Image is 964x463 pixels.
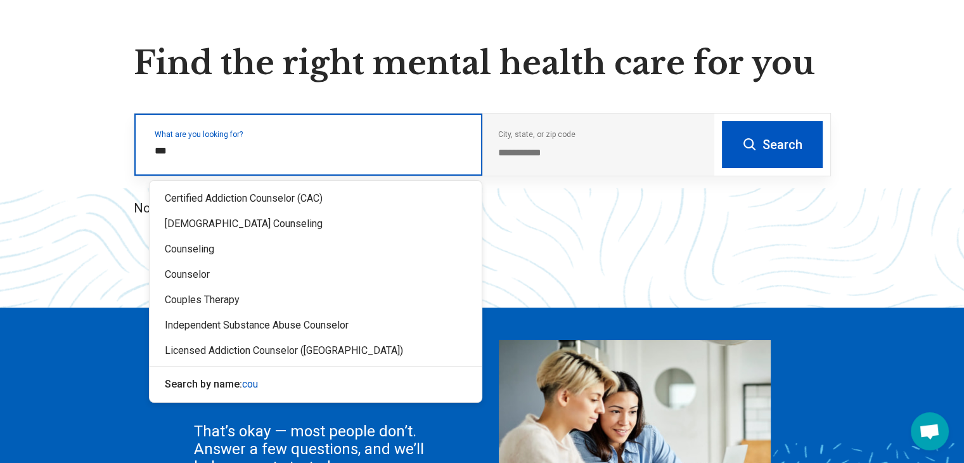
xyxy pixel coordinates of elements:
span: cou [242,378,258,390]
div: [DEMOGRAPHIC_DATA] Counseling [150,211,482,237]
div: Counselor [150,262,482,287]
label: What are you looking for? [155,131,467,138]
p: Not sure what you’re looking for? [134,199,831,217]
div: Couples Therapy [150,287,482,313]
div: Certified Addiction Counselor (CAC) [150,186,482,211]
div: Licensed Addiction Counselor ([GEOGRAPHIC_DATA]) [150,338,482,363]
button: Search [722,121,823,168]
div: Open chat [911,412,949,450]
div: Independent Substance Abuse Counselor [150,313,482,338]
div: Suggestions [150,181,482,402]
div: Counseling [150,237,482,262]
span: Search by name: [165,378,242,390]
h1: Find the right mental health care for you [134,44,831,82]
